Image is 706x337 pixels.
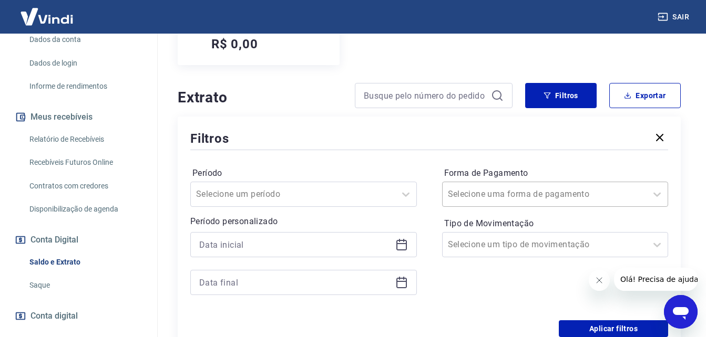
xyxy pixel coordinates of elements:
[664,295,698,329] iframe: Botão para abrir a janela de mensagens
[25,52,145,74] a: Dados de login
[13,304,145,328] a: Conta digital
[13,228,145,251] button: Conta Digital
[609,83,681,108] button: Exportar
[190,215,417,228] p: Período personalizado
[178,87,342,108] h4: Extrato
[25,152,145,173] a: Recebíveis Futuros Online
[559,320,668,337] button: Aplicar filtros
[444,167,667,180] label: Forma de Pagamento
[199,275,391,290] input: Data final
[30,309,78,323] span: Conta digital
[364,88,487,103] input: Busque pelo número do pedido
[25,251,145,273] a: Saldo e Extrato
[25,198,145,220] a: Disponibilização de agenda
[192,167,415,180] label: Período
[589,270,610,291] iframe: Fechar mensagem
[13,106,145,129] button: Meus recebíveis
[25,275,145,296] a: Saque
[444,217,667,230] label: Tipo de Movimentação
[190,130,229,147] h5: Filtros
[6,7,88,16] span: Olá! Precisa de ajuda?
[25,175,145,197] a: Contratos com credores
[199,237,391,252] input: Data inicial
[656,7,693,27] button: Sair
[525,83,597,108] button: Filtros
[211,36,258,52] h5: R$ 0,00
[614,268,698,291] iframe: Mensagem da empresa
[13,1,81,33] img: Vindi
[25,76,145,97] a: Informe de rendimentos
[25,29,145,50] a: Dados da conta
[25,129,145,150] a: Relatório de Recebíveis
